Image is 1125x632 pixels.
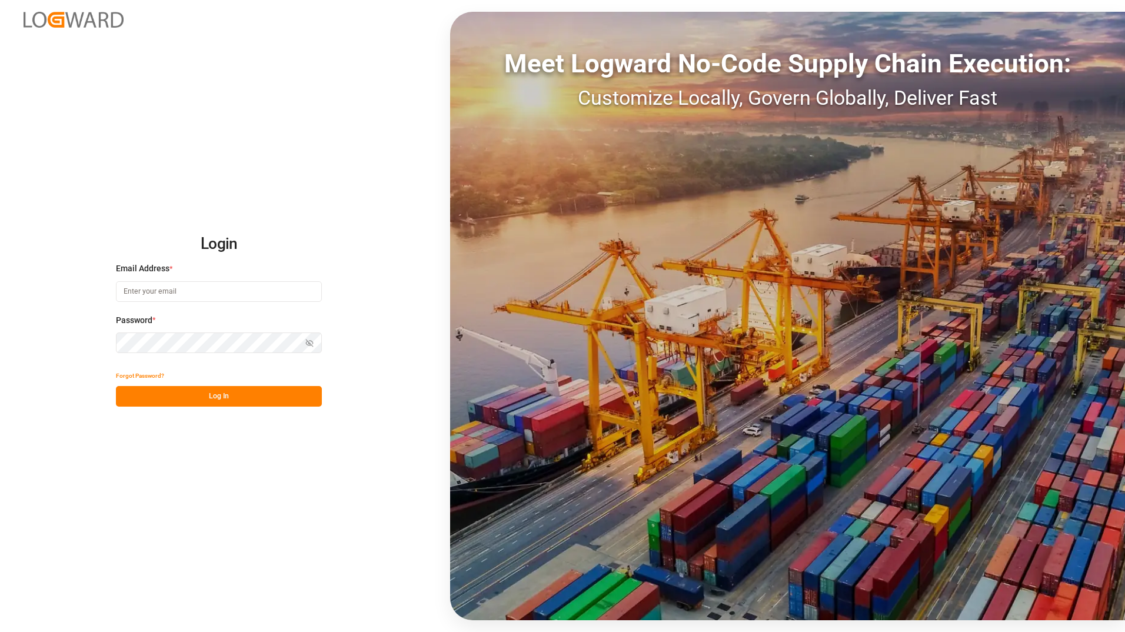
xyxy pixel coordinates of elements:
[116,365,164,386] button: Forgot Password?
[450,83,1125,113] div: Customize Locally, Govern Globally, Deliver Fast
[24,12,124,28] img: Logward_new_orange.png
[116,225,322,263] h2: Login
[116,386,322,407] button: Log In
[450,44,1125,83] div: Meet Logward No-Code Supply Chain Execution:
[116,314,152,327] span: Password
[116,281,322,302] input: Enter your email
[116,262,169,275] span: Email Address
